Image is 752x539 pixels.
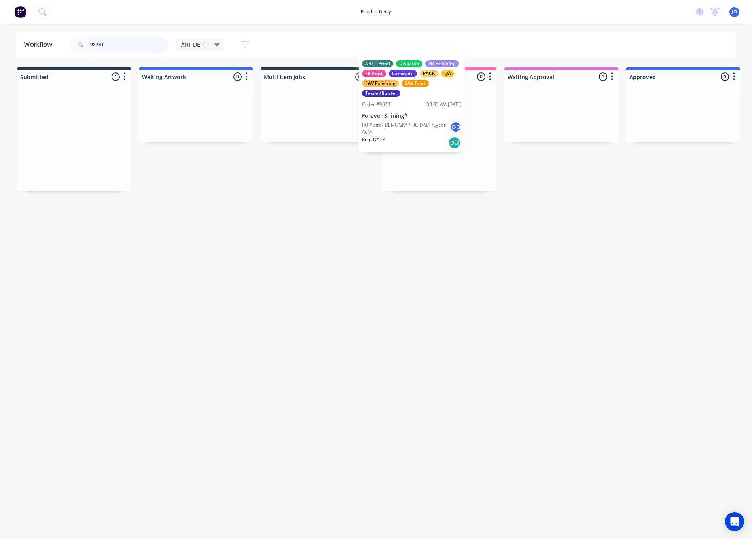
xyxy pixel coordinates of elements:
img: Factory [14,6,26,18]
span: ART DEPT [181,40,206,49]
span: JD [732,8,737,15]
input: Search for orders... [90,37,169,53]
div: Open Intercom Messenger [725,512,744,531]
div: productivity [357,6,395,18]
div: Workflow [24,40,56,49]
